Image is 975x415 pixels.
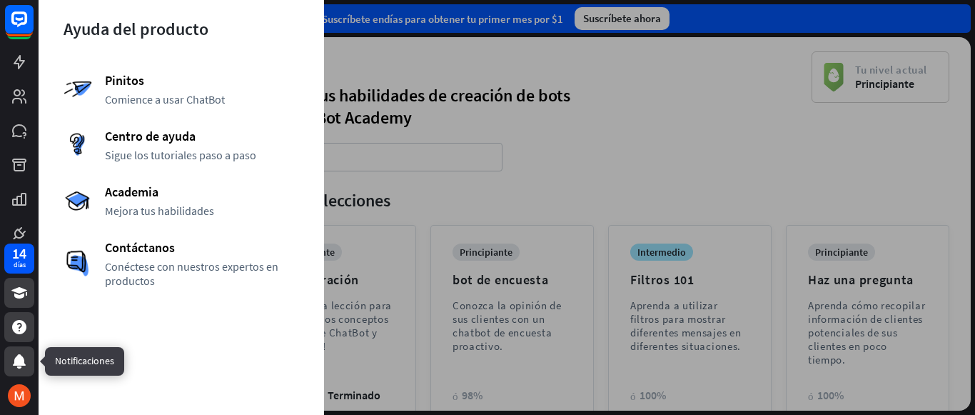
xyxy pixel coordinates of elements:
[12,244,26,262] font: 14
[105,204,214,218] font: Mejora tus habilidades
[105,239,175,256] font: Contáctanos
[105,259,278,288] font: Conéctese con nuestros expertos en productos
[105,72,144,89] font: Pinitos
[4,244,34,274] a: 14 días
[105,148,256,162] font: Sigue los tutoriales paso a paso
[11,6,54,49] button: Abrir el widget de chat LiveChat
[14,260,26,269] font: días
[105,92,225,106] font: Comience a usar ChatBot
[105,184,158,200] font: Academia
[64,18,208,40] font: Ayuda del producto
[105,128,196,144] font: Centro de ayuda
